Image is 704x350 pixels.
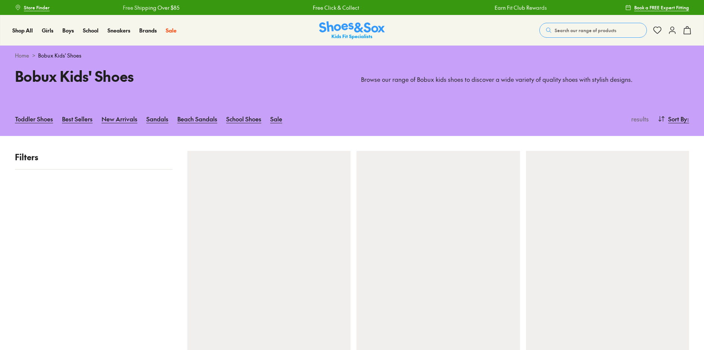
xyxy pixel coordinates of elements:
a: Sneakers [108,27,130,34]
a: Sale [270,111,282,127]
button: Sort By: [658,111,689,127]
button: Search our range of products [539,23,647,38]
p: results [628,114,649,123]
a: Boys [62,27,74,34]
a: Toddler Shoes [15,111,53,127]
a: Beach Sandals [177,111,217,127]
a: Sale [166,27,177,34]
a: Store Finder [15,1,50,14]
span: Store Finder [24,4,50,11]
a: Sandals [146,111,168,127]
a: Shoes & Sox [319,21,385,40]
img: SNS_Logo_Responsive.svg [319,21,385,40]
a: School [83,27,99,34]
span: : [687,114,689,123]
span: Sort By [668,114,687,123]
a: Brands [139,27,157,34]
a: Home [15,52,29,59]
a: Book a FREE Expert Fitting [625,1,689,14]
a: Free Click & Collect [303,4,350,12]
div: > [15,52,689,59]
span: Book a FREE Expert Fitting [634,4,689,11]
a: New Arrivals [102,111,137,127]
a: Girls [42,27,53,34]
a: Shop All [12,27,33,34]
span: Search our range of products [555,27,616,34]
a: Best Sellers [62,111,93,127]
span: Bobux Kids' Shoes [38,52,81,59]
a: Free Shipping Over $85 [113,4,170,12]
p: Filters [15,151,172,163]
p: Browse our range of Bobux kids shoes to discover a wide variety of quality shoes with stylish des... [361,75,689,84]
a: Earn Fit Club Rewards [486,4,538,12]
h1: Bobux Kids' Shoes [15,65,343,87]
a: School Shoes [226,111,261,127]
